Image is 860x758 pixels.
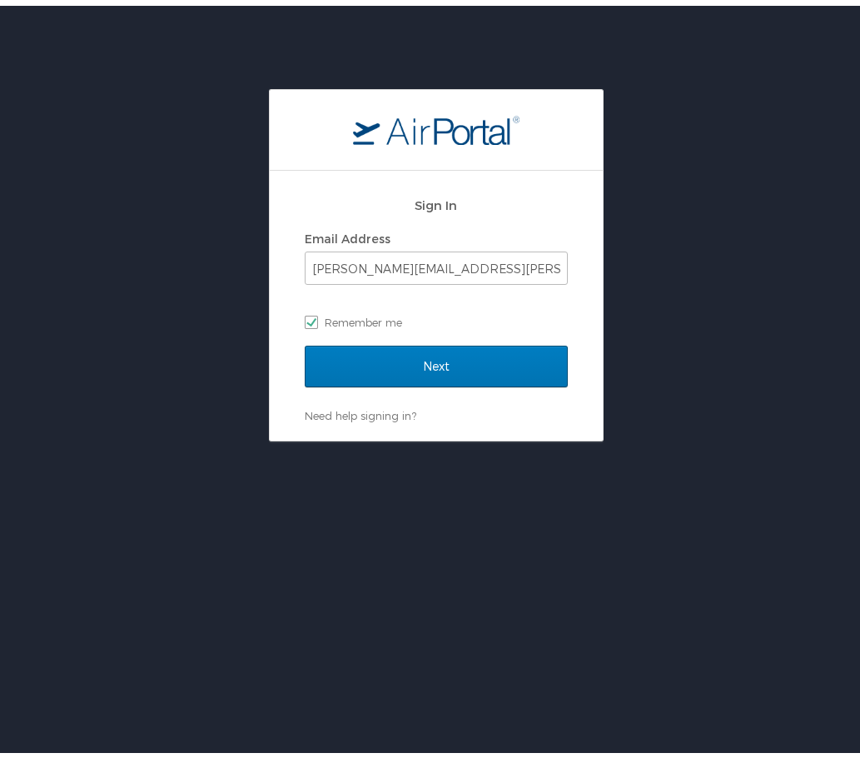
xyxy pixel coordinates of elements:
input: Next [305,340,568,381]
a: Need help signing in? [305,403,416,416]
label: Remember me [305,304,568,329]
label: Email Address [305,226,390,240]
h2: Sign In [305,190,568,209]
img: logo [353,109,519,139]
